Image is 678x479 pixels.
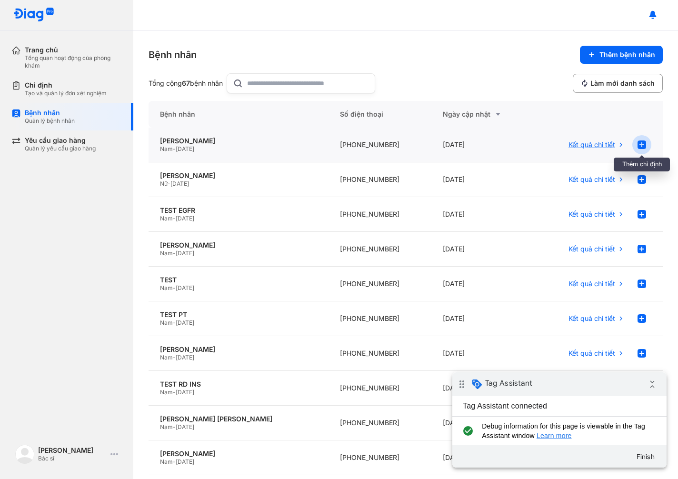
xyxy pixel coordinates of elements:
div: [PERSON_NAME] [38,446,107,455]
span: [DATE] [176,284,194,291]
span: Nam [160,458,173,465]
i: Collapse debug badge [190,2,209,21]
div: [DATE] [431,371,534,406]
div: [DATE] [431,440,534,475]
span: - [173,215,176,222]
span: Kết quả chi tiết [568,279,615,288]
div: TEST PT [160,310,317,319]
span: - [168,180,170,187]
div: TEST EGFR [160,206,317,215]
div: [PHONE_NUMBER] [329,197,431,232]
div: [PERSON_NAME] [PERSON_NAME] [160,415,317,423]
span: - [173,423,176,430]
span: [DATE] [170,180,189,187]
div: [PHONE_NUMBER] [329,162,431,197]
span: [DATE] [176,319,194,326]
div: Yêu cầu giao hàng [25,136,96,145]
span: Làm mới danh sách [590,79,655,88]
span: - [173,284,176,291]
span: Nam [160,145,173,152]
div: Trang chủ [25,46,122,54]
div: [DATE] [431,162,534,197]
div: TEST [160,276,317,284]
div: [PHONE_NUMBER] [329,301,431,336]
span: Nam [160,319,173,326]
div: [DATE] [431,336,534,371]
span: [DATE] [176,423,194,430]
span: [DATE] [176,389,194,396]
div: [DATE] [431,197,534,232]
div: [PERSON_NAME] [160,345,317,354]
span: Kết quả chi tiết [568,314,615,323]
div: [PERSON_NAME] [160,171,317,180]
button: Thêm bệnh nhân [580,46,663,64]
div: [PERSON_NAME] [160,241,317,249]
span: Nam [160,389,173,396]
span: Nam [160,249,173,257]
div: Ngày cập nhật [443,109,523,120]
div: Tổng cộng bệnh nhân [149,79,223,88]
span: Nam [160,354,173,361]
div: [PHONE_NUMBER] [329,336,431,371]
span: Kết quả chi tiết [568,349,615,358]
div: Quản lý yêu cầu giao hàng [25,145,96,152]
div: Tạo và quản lý đơn xét nghiệm [25,90,107,97]
span: Kết quả chi tiết [568,140,615,149]
div: Chỉ định [25,81,107,90]
span: Kết quả chi tiết [568,175,615,184]
span: - [173,145,176,152]
div: Bệnh nhân [149,48,197,61]
span: [DATE] [176,145,194,152]
div: Bệnh nhân [149,101,329,128]
div: [PHONE_NUMBER] [329,232,431,267]
img: logo [13,8,54,22]
span: - [173,458,176,465]
div: Tổng quan hoạt động của phòng khám [25,54,122,70]
span: [DATE] [176,354,194,361]
span: [DATE] [176,215,194,222]
div: [PERSON_NAME] [160,137,317,145]
span: Kết quả chi tiết [568,245,615,253]
span: - [173,249,176,257]
a: Learn more [84,60,120,67]
span: Debug information for this page is viewable in the Tag Assistant window [30,49,199,68]
div: [PERSON_NAME] [160,449,317,458]
span: - [173,389,176,396]
i: check_circle [8,49,23,68]
div: [DATE] [431,267,534,301]
span: Nữ [160,180,168,187]
span: - [173,354,176,361]
span: Tag Assistant [33,6,80,16]
div: [PHONE_NUMBER] [329,406,431,440]
div: [PHONE_NUMBER] [329,371,431,406]
div: [PHONE_NUMBER] [329,440,431,475]
div: [DATE] [431,406,534,440]
div: [PHONE_NUMBER] [329,128,431,162]
span: Nam [160,423,173,430]
div: Bệnh nhân [25,109,75,117]
img: logo [15,445,34,464]
span: Nam [160,284,173,291]
button: Làm mới danh sách [573,74,663,93]
button: Finish [176,76,210,93]
div: [PHONE_NUMBER] [329,267,431,301]
div: [DATE] [431,301,534,336]
div: Bác sĩ [38,455,107,462]
div: Quản lý bệnh nhân [25,117,75,125]
span: 67 [182,79,190,87]
span: Thêm bệnh nhân [599,50,655,59]
div: [DATE] [431,232,534,267]
span: - [173,319,176,326]
span: [DATE] [176,249,194,257]
div: Số điện thoại [329,101,431,128]
div: TEST RD INS [160,380,317,389]
span: Nam [160,215,173,222]
span: Kết quả chi tiết [568,210,615,219]
span: [DATE] [176,458,194,465]
div: [DATE] [431,128,534,162]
